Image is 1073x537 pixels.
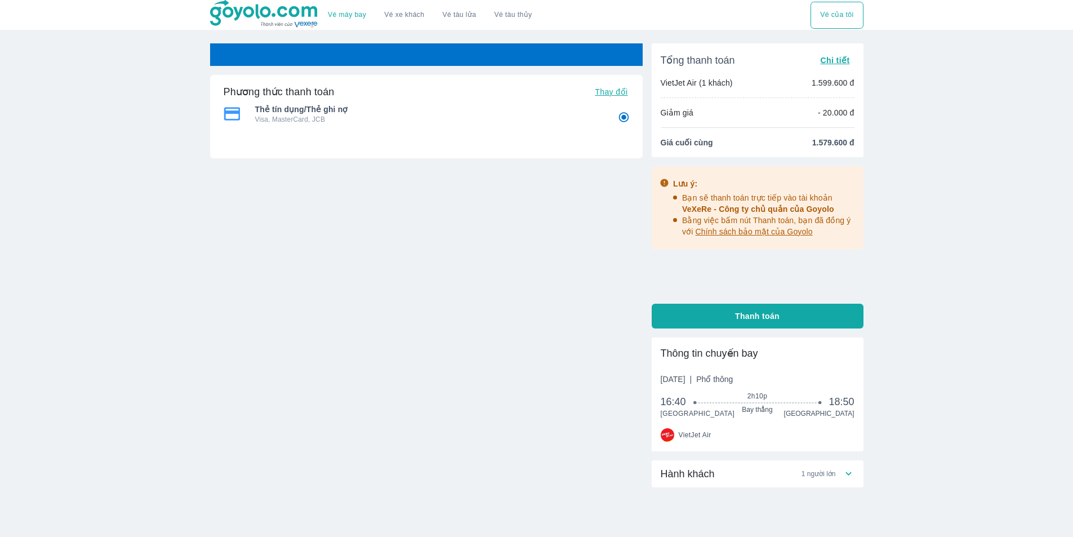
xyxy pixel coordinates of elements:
button: Chi tiết [816,52,854,68]
div: Lưu ý: [673,178,856,189]
a: Vé tàu lửa [434,2,486,29]
span: Bay thẳng [695,405,820,414]
div: Hành khách1 người lớn [652,460,863,487]
button: Vé của tôi [811,2,863,29]
span: Tổng thanh toán [661,54,735,67]
img: Thẻ tín dụng/Thẻ ghi nợ [224,107,241,121]
span: Chính sách bảo mật của Goyolo [696,227,813,236]
div: Thông tin chuyến bay [661,347,854,360]
a: Vé máy bay [328,11,366,19]
button: Thanh toán [652,304,863,329]
div: choose transportation mode [811,2,863,29]
span: Chi tiết [820,56,849,65]
button: Thay đổi [590,84,632,100]
span: Thanh toán [735,310,780,322]
span: Bạn sẽ thanh toán trực tiếp vào tài khoản [682,193,834,214]
p: Bằng việc bấm nút Thanh toán, bạn đã đồng ý với [682,215,856,237]
span: Thẻ tín dụng/Thẻ ghi nợ [255,104,602,115]
span: Giá cuối cùng [661,137,713,148]
p: Visa, MasterCard, JCB [255,115,602,124]
span: 18:50 [829,395,854,409]
span: Hành khách [661,467,715,481]
span: | [690,375,692,384]
p: VietJet Air (1 khách) [661,77,733,88]
span: [DATE] [661,374,733,385]
span: 1.579.600 đ [812,137,854,148]
p: Giảm giá [661,107,693,118]
span: 1 người lớn [802,469,836,478]
p: - 20.000 đ [818,107,854,118]
div: choose transportation mode [319,2,541,29]
span: VeXeRe - Công ty chủ quản của Goyolo [682,205,834,214]
p: 1.599.600 đ [812,77,854,88]
h6: Phương thức thanh toán [224,85,335,99]
span: Thay đổi [595,87,627,96]
span: Phổ thông [696,375,733,384]
a: Vé xe khách [384,11,424,19]
span: 16:40 [661,395,696,409]
button: Vé tàu thủy [485,2,541,29]
div: Thẻ tín dụng/Thẻ ghi nợThẻ tín dụng/Thẻ ghi nợVisa, MasterCard, JCB [224,100,629,127]
span: VietJet Air [679,431,711,440]
span: 2h10p [695,392,820,401]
